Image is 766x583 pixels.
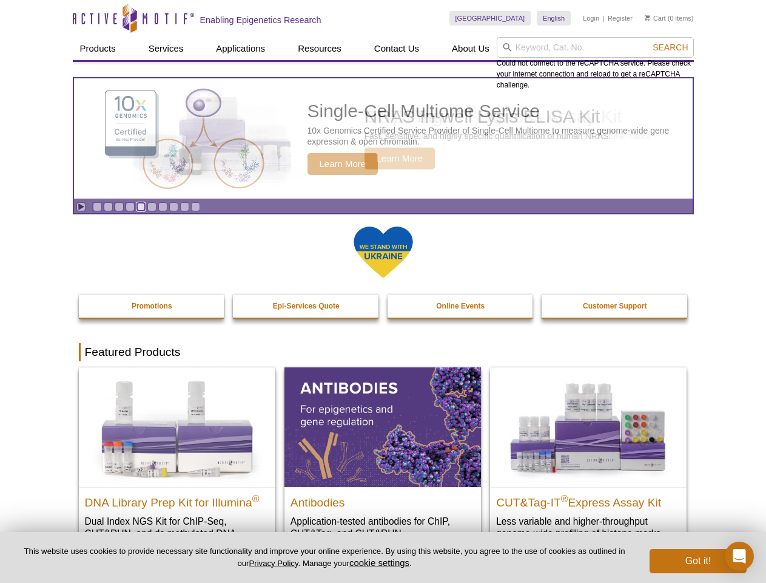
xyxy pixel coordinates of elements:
sup: ® [561,493,568,503]
a: Login [583,14,599,22]
span: Search [653,43,688,52]
a: English [537,11,571,26]
a: Contact Us [367,37,426,60]
img: CUT&Tag-IT® Express Assay Kit [490,367,687,486]
li: (0 items) [645,11,694,26]
h2: Enabling Epigenetics Research [200,15,321,26]
div: Open Intercom Messenger [725,542,754,571]
img: All Antibodies [284,367,481,486]
button: cookie settings [349,557,409,568]
a: Go to slide 2 [104,202,113,211]
a: About Us [445,37,497,60]
a: Go to slide 9 [180,202,189,211]
a: Privacy Policy [249,559,298,568]
img: DNA Library Prep Kit for Illumina [79,367,275,486]
a: Go to slide 1 [93,202,102,211]
strong: Epi-Services Quote [273,302,340,310]
img: Your Cart [645,15,650,21]
p: Application-tested antibodies for ChIP, CUT&Tag, and CUT&RUN. [291,515,475,540]
a: [GEOGRAPHIC_DATA] [449,11,531,26]
h2: Antibodies [291,491,475,509]
strong: Customer Support [583,302,647,310]
h2: CUT&Tag-IT Express Assay Kit [496,491,680,509]
a: CUT&Tag-IT® Express Assay Kit CUT&Tag-IT®Express Assay Kit Less variable and higher-throughput ge... [490,367,687,551]
a: Register [608,14,633,22]
a: Go to slide 10 [191,202,200,211]
sup: ® [252,493,260,503]
p: This website uses cookies to provide necessary site functionality and improve your online experie... [19,546,630,569]
p: Dual Index NGS Kit for ChIP-Seq, CUT&RUN, and ds methylated DNA assays. [85,515,269,552]
button: Search [649,42,691,53]
a: Online Events [388,295,534,318]
a: Go to slide 6 [147,202,156,211]
a: Customer Support [542,295,688,318]
a: Applications [209,37,272,60]
a: Promotions [79,295,226,318]
div: Could not connect to the reCAPTCHA service. Please check your internet connection and reload to g... [497,37,694,90]
a: Cart [645,14,666,22]
a: Go to slide 7 [158,202,167,211]
a: Go to slide 4 [126,202,135,211]
a: Epi-Services Quote [233,295,380,318]
a: Products [73,37,123,60]
a: All Antibodies Antibodies Application-tested antibodies for ChIP, CUT&Tag, and CUT&RUN. [284,367,481,551]
a: Services [141,37,191,60]
a: Go to slide 5 [136,202,146,211]
strong: Promotions [132,302,172,310]
a: Resources [291,37,349,60]
a: Go to slide 8 [169,202,178,211]
strong: Online Events [436,302,485,310]
img: We Stand With Ukraine [353,225,414,279]
h2: Featured Products [79,343,688,361]
li: | [603,11,605,26]
p: Less variable and higher-throughput genome-wide profiling of histone marks​. [496,515,680,540]
a: DNA Library Prep Kit for Illumina DNA Library Prep Kit for Illumina® Dual Index NGS Kit for ChIP-... [79,367,275,564]
a: Go to slide 3 [115,202,124,211]
button: Got it! [650,549,747,573]
h2: DNA Library Prep Kit for Illumina [85,491,269,509]
a: Toggle autoplay [76,202,86,211]
input: Keyword, Cat. No. [497,37,694,58]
